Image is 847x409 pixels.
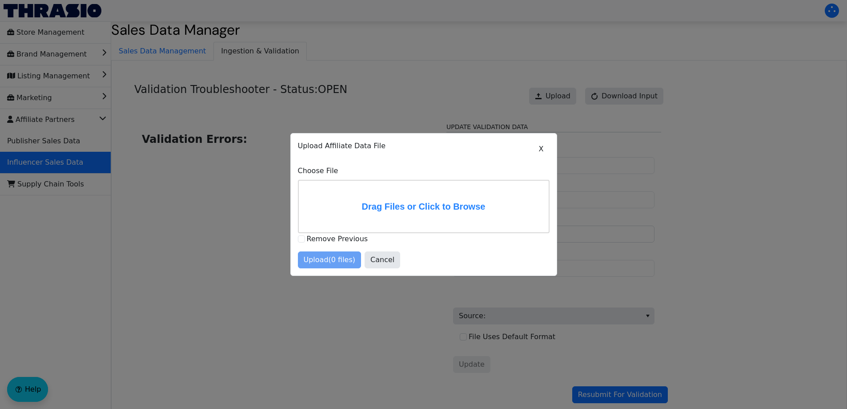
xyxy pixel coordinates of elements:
[307,235,368,243] label: Remove Previous
[299,181,549,232] label: Drag Files or Click to Browse
[298,166,550,176] label: Choose File
[539,144,544,154] span: X
[533,141,550,158] button: X
[365,251,400,268] button: Cancel
[298,141,550,151] p: Upload Affiliate Data File
[370,255,394,265] span: Cancel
